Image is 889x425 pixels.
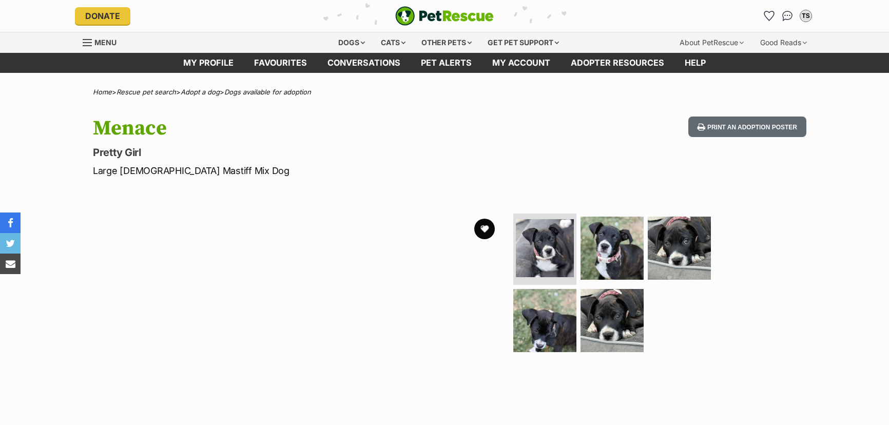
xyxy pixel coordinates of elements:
a: My account [482,53,561,73]
a: Favourites [761,8,777,24]
div: Good Reads [753,32,814,53]
a: Help [674,53,716,73]
div: Dogs [331,32,372,53]
img: Photo of Menace [648,217,711,280]
a: PetRescue [395,6,494,26]
p: Pretty Girl [93,145,527,160]
a: Donate [75,7,130,25]
img: Photo of Menace [581,289,644,352]
a: Rescue pet search [117,88,176,96]
div: > > > [67,88,822,96]
img: logo-e224e6f780fb5917bec1dbf3a21bbac754714ae5b6737aabdf751b685950b380.svg [395,6,494,26]
a: Menu [83,32,124,51]
div: Get pet support [480,32,566,53]
button: My account [798,8,814,24]
div: Other pets [414,32,479,53]
a: Adopt a dog [181,88,220,96]
div: TS [801,11,811,21]
a: Pet alerts [411,53,482,73]
img: chat-41dd97257d64d25036548639549fe6c8038ab92f7586957e7f3b1b290dea8141.svg [782,11,793,21]
a: conversations [317,53,411,73]
ul: Account quick links [761,8,814,24]
img: Photo of Menace [581,217,644,280]
h1: Menace [93,117,527,140]
button: Print an adoption poster [688,117,806,138]
img: Photo of Menace [516,219,574,277]
a: Favourites [244,53,317,73]
a: Home [93,88,112,96]
span: Menu [94,38,117,47]
a: My profile [173,53,244,73]
p: Large [DEMOGRAPHIC_DATA] Mastiff Mix Dog [93,164,527,178]
a: Dogs available for adoption [224,88,311,96]
div: Cats [374,32,413,53]
button: favourite [474,219,495,239]
img: Photo of Menace [513,289,576,352]
div: About PetRescue [672,32,751,53]
a: Conversations [779,8,796,24]
a: Adopter resources [561,53,674,73]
